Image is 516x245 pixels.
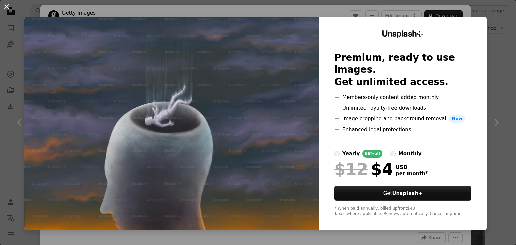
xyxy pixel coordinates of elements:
input: monthly [390,151,396,156]
span: $12 [334,160,368,178]
div: $4 [334,160,393,178]
span: per month * [396,170,428,177]
span: USD [396,164,428,170]
div: 66% off [362,150,382,158]
h2: Premium, ready to use images. Get unlimited access. [334,52,471,88]
div: * When paid annually, billed upfront $48 Taxes where applicable. Renews automatically. Cancel any... [334,206,471,217]
div: monthly [398,150,422,158]
input: yearly66%off [334,151,340,156]
li: Unlimited royalty-free downloads [334,104,471,112]
div: yearly [342,150,360,158]
li: Enhanced legal protections [334,126,471,134]
strong: Unsplash+ [392,190,422,196]
span: New [449,115,465,123]
li: Image cropping and background removal [334,115,471,123]
button: GetUnsplash+ [334,186,471,201]
li: Members-only content added monthly [334,93,471,101]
